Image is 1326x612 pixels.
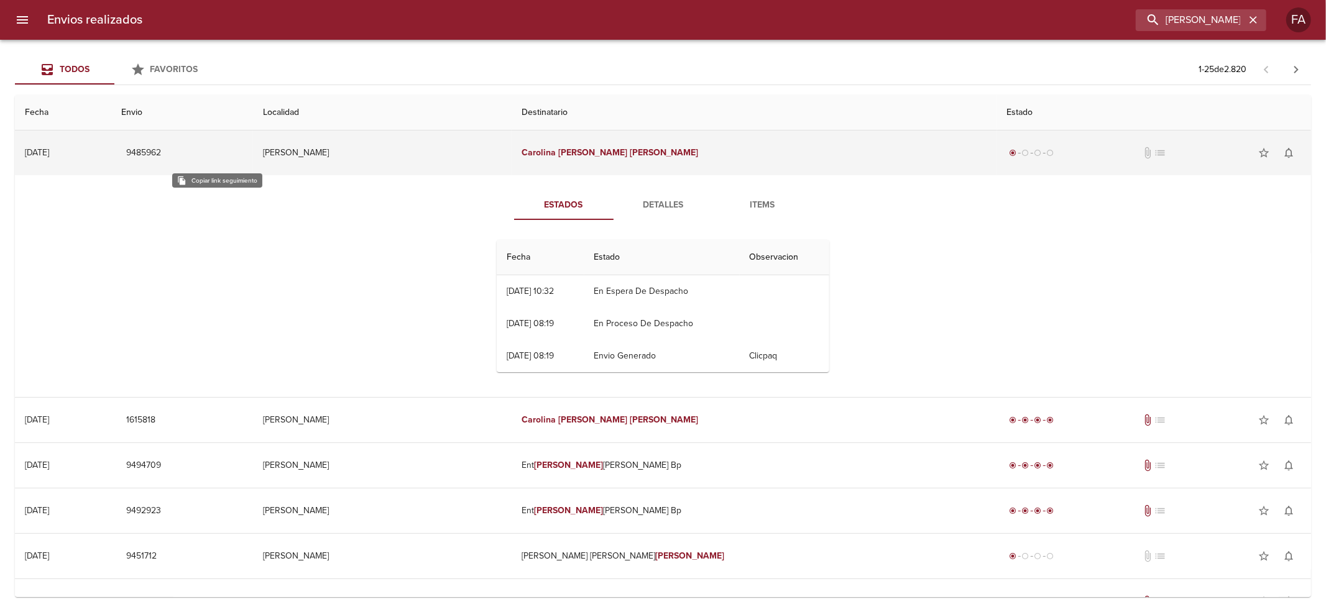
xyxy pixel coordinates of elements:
span: 9453284 [126,594,161,610]
span: radio_button_unchecked [1034,552,1042,560]
span: notifications_none [1282,505,1295,517]
em: [PERSON_NAME] [558,147,627,158]
td: En Proceso De Despacho [584,308,740,340]
button: Agregar a favoritos [1251,140,1276,165]
td: [PERSON_NAME] [253,398,512,442]
th: Estado [997,95,1311,130]
button: Agregar a favoritos [1251,498,1276,523]
span: No tiene pedido asociado [1154,550,1166,562]
span: star_border [1258,550,1270,562]
span: notifications_none [1282,147,1295,159]
th: Fecha [15,95,111,130]
input: buscar [1136,9,1245,31]
span: Estados [522,198,606,213]
span: radio_button_checked [1010,462,1017,469]
span: Todos [60,64,90,75]
span: radio_button_checked [1010,149,1017,157]
span: No tiene pedido asociado [1154,147,1166,159]
span: radio_button_checked [1010,507,1017,514]
p: 1 - 25 de 2.820 [1199,63,1246,76]
div: FA [1286,7,1311,32]
span: No tiene documentos adjuntos [1141,550,1154,562]
em: [PERSON_NAME] [656,596,725,606]
button: 9492923 [121,500,166,523]
div: [DATE] [25,414,49,425]
button: Agregar a favoritos [1251,453,1276,478]
td: Ent [PERSON_NAME] Bp [512,443,997,488]
th: Observacion [740,240,830,275]
em: [PERSON_NAME] [534,505,603,516]
span: radio_button_unchecked [1047,552,1054,560]
td: [PERSON_NAME] [253,488,512,533]
span: radio_button_checked [1047,462,1054,469]
button: Activar notificaciones [1276,498,1301,523]
button: Activar notificaciones [1276,453,1301,478]
span: radio_button_checked [1047,507,1054,514]
span: radio_button_unchecked [1022,149,1029,157]
em: [PERSON_NAME] [534,460,603,470]
div: [DATE] [25,147,49,158]
span: 1615818 [126,413,156,428]
h6: Envios realizados [47,10,142,30]
span: star_border [1258,505,1270,517]
div: [DATE] [25,550,49,561]
span: Tiene documentos adjuntos [1141,459,1154,472]
button: menu [7,5,37,35]
span: radio_button_checked [1010,552,1017,560]
div: Tabs detalle de guia [514,190,813,220]
button: Agregar a favoritos [1251,408,1276,432]
div: Tabs Envios [15,55,214,84]
em: Carolina [522,147,556,158]
div: [DATE] [25,505,49,516]
div: Entregado [1007,414,1057,426]
span: notifications_none [1282,459,1295,472]
th: Fecha [497,240,584,275]
span: Detalles [621,198,706,213]
span: No tiene pedido asociado [1154,459,1166,472]
span: No tiene pedido asociado [1154,505,1166,517]
div: Entregado [1007,459,1057,472]
span: radio_button_checked [1034,507,1042,514]
span: star_border [1258,459,1270,472]
span: notifications_none [1282,550,1295,562]
button: 1615818 [121,409,161,432]
span: No tiene pedido asociado [1154,595,1166,608]
em: [PERSON_NAME] [656,550,725,561]
td: [PERSON_NAME] [253,443,512,488]
div: [DATE] 10:32 [507,286,554,296]
span: Favoritos [150,64,198,75]
span: notifications_none [1282,595,1295,608]
div: [DATE] 08:19 [507,350,554,361]
div: [DATE] 08:19 [507,318,554,329]
span: radio_button_checked [1022,507,1029,514]
span: Pagina anterior [1251,63,1281,75]
em: Carolina [522,414,556,425]
button: Activar notificaciones [1276,140,1301,165]
span: radio_button_checked [1034,416,1042,424]
td: Ent [PERSON_NAME] Bp [512,488,997,533]
span: 9485962 [126,145,161,161]
span: Tiene documentos adjuntos [1141,505,1154,517]
td: [PERSON_NAME] [PERSON_NAME] [512,534,997,578]
td: Clicpaq [740,340,830,372]
div: Generado [1007,147,1057,159]
div: [DATE] [25,460,49,470]
div: [DATE] [25,596,49,606]
button: Agregar a favoritos [1251,544,1276,569]
th: Destinatario [512,95,997,130]
em: [PERSON_NAME] [630,147,699,158]
div: Entregado [1007,595,1057,608]
button: 9485962 [121,142,166,165]
span: 9451712 [126,549,157,564]
span: 9494709 [126,458,161,473]
div: Entregado [1007,505,1057,517]
em: [PERSON_NAME] [630,414,699,425]
span: radio_button_checked [1022,416,1029,424]
td: [PERSON_NAME] [253,534,512,578]
th: Localidad [253,95,512,130]
span: radio_button_checked [1010,416,1017,424]
td: En Espera De Despacho [584,275,740,308]
button: Activar notificaciones [1276,408,1301,432]
span: Pagina siguiente [1281,55,1311,84]
span: Tiene documentos adjuntos [1141,595,1154,608]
